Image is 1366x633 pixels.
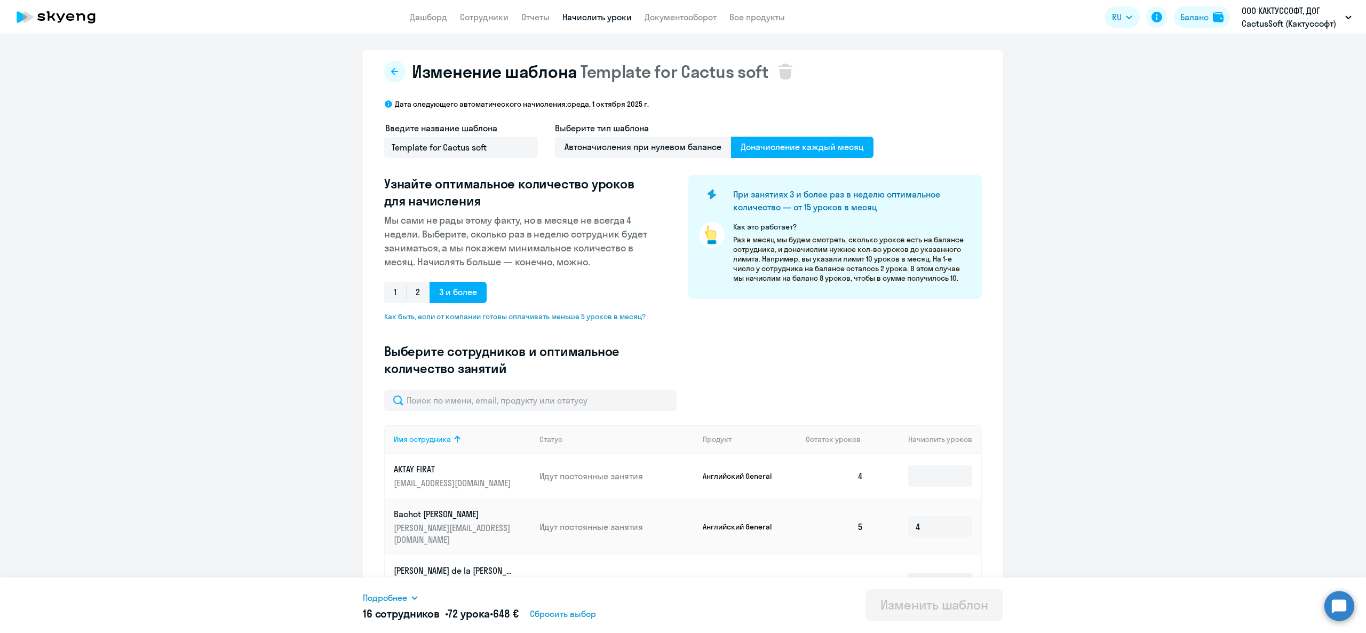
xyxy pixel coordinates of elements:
span: Изменение шаблона [412,61,577,82]
p: Раз в месяц мы будем смотреть, сколько уроков есть на балансе сотрудника, и доначислим нужное кол... [733,235,971,283]
p: Мы сами не рады этому факту, но в месяце не всегда 4 недели. Выберите, сколько раз в неделю сотру... [384,213,654,269]
a: Bachot [PERSON_NAME][PERSON_NAME][EMAIL_ADDRESS][DOMAIN_NAME] [394,508,531,545]
p: ООО КАКТУССОФТ, ДОГ CactusSoft (Кактуссофт) [1242,4,1341,30]
div: Остаток уроков [806,434,872,444]
span: Введите название шаблона [385,123,497,133]
span: 72 урока [448,607,490,620]
h4: Выберите тип шаблона [555,122,873,134]
div: Имя сотрудника [394,434,451,444]
a: Документооборот [645,12,717,22]
div: Продукт [703,434,732,444]
button: RU [1105,6,1140,28]
span: Доначисление каждый месяц [731,137,873,158]
div: Продукт [703,434,798,444]
span: 3 и более [430,282,487,303]
span: RU [1112,11,1122,23]
button: Балансbalance [1174,6,1230,28]
span: 648 € [493,607,518,620]
a: [PERSON_NAME] de la [PERSON_NAME][PERSON_NAME][EMAIL_ADDRESS][PERSON_NAME][DOMAIN_NAME] [394,565,531,602]
p: Bachot [PERSON_NAME] [394,508,513,520]
p: [EMAIL_ADDRESS][DOMAIN_NAME] [394,477,513,489]
input: Без названия [384,137,538,158]
span: Подробнее [363,591,407,604]
p: Идут постоянные занятия [539,470,694,482]
div: Баланс [1180,11,1209,23]
span: 2 [406,282,430,303]
p: Английский General [703,522,783,532]
a: AKTAY FIRAT[EMAIL_ADDRESS][DOMAIN_NAME] [394,463,531,489]
span: Template for Cactus soft [581,61,768,82]
h5: 16 сотрудников • • [363,606,518,621]
a: Сотрудники [460,12,509,22]
p: AKTAY FIRAT [394,463,513,475]
h4: При занятиях 3 и более раз в неделю оптимальное количество — от 15 уроков в месяц [733,188,964,213]
p: Идут постоянные занятия [539,521,694,533]
button: ООО КАКТУССОФТ, ДОГ CactusSoft (Кактуссофт) [1236,4,1357,30]
button: Изменить шаблон [865,589,1003,621]
p: [PERSON_NAME][EMAIL_ADDRESS][DOMAIN_NAME] [394,522,513,545]
span: Остаток уроков [806,434,861,444]
div: Статус [539,434,562,444]
div: Статус [539,434,694,444]
td: 5 [797,499,872,555]
th: Начислить уроков [872,425,981,454]
a: Отчеты [521,12,550,22]
td: 4 [797,454,872,499]
p: Дата следующего автоматического начисления: среда, 1 октября 2025 г. [395,99,649,109]
img: pointer-circle [699,222,725,248]
a: Все продукты [729,12,785,22]
h3: Выберите сотрудников и оптимальное количество занятий [384,343,654,377]
div: Имя сотрудника [394,434,531,444]
span: Как быть, если от компании готовы оплачивать меньше 5 уроков в месяц? [384,312,654,321]
span: 1 [384,282,406,303]
p: [PERSON_NAME] de la [PERSON_NAME] [394,565,513,576]
p: Английский General [703,471,783,481]
h3: Узнайте оптимальное количество уроков для начисления [384,175,654,209]
img: balance [1213,12,1224,22]
a: Дашборд [410,12,447,22]
span: Автоначисления при нулевом балансе [555,137,731,158]
a: Начислить уроки [562,12,632,22]
td: 8 [797,555,872,612]
p: Как это работает? [733,222,971,232]
span: Сбросить выбор [530,607,596,620]
div: Изменить шаблон [880,596,988,613]
input: Поиск по имени, email, продукту или статусу [384,390,677,411]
